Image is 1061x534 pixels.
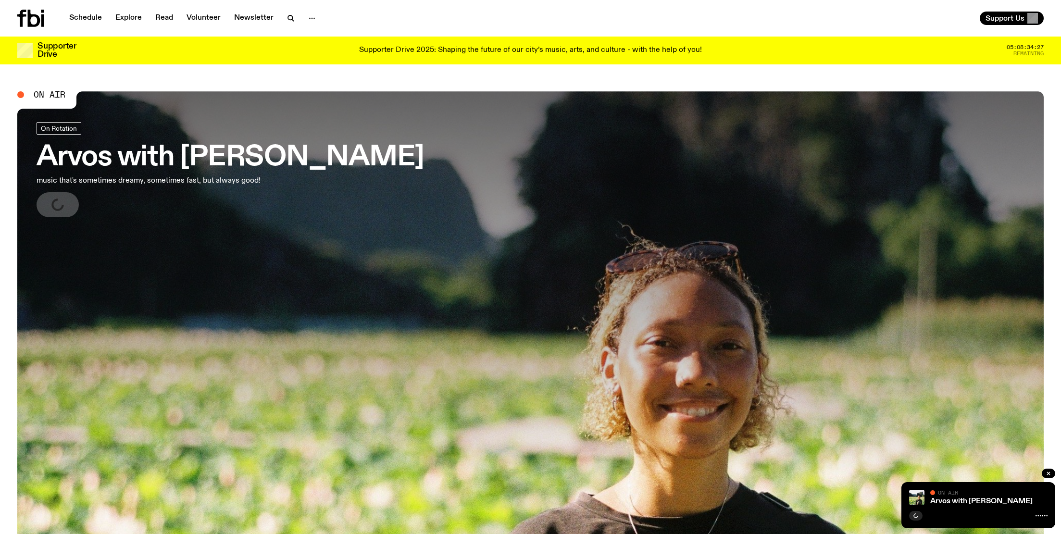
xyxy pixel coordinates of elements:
a: Read [150,12,179,25]
h3: Arvos with [PERSON_NAME] [37,144,424,171]
a: Explore [110,12,148,25]
a: Volunteer [181,12,226,25]
a: Newsletter [228,12,279,25]
span: On Rotation [41,125,77,132]
span: On Air [938,489,958,496]
p: Supporter Drive 2025: Shaping the future of our city’s music, arts, and culture - with the help o... [359,46,702,55]
span: 05:08:34:27 [1007,45,1044,50]
a: Schedule [63,12,108,25]
img: Bri is smiling and wearing a black t-shirt. She is standing in front of a lush, green field. Ther... [909,490,924,505]
span: Support Us [986,14,1024,23]
span: On Air [34,90,65,99]
button: Support Us [980,12,1044,25]
h3: Supporter Drive [37,42,76,59]
a: Arvos with [PERSON_NAME]music that's sometimes dreamy, sometimes fast, but always good! [37,122,424,217]
p: music that's sometimes dreamy, sometimes fast, but always good! [37,175,283,186]
a: On Rotation [37,122,81,135]
span: Remaining [1013,51,1044,56]
a: Arvos with [PERSON_NAME] [930,497,1033,505]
